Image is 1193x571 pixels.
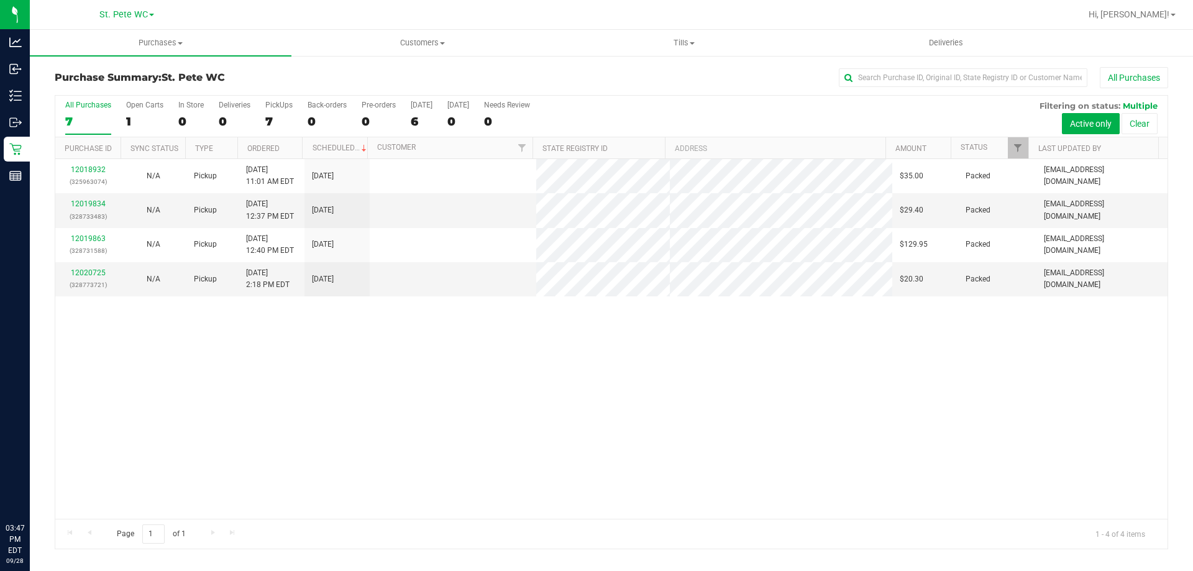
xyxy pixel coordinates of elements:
[900,204,923,216] span: $29.40
[12,472,50,509] iframe: Resource center
[1008,137,1028,158] a: Filter
[291,30,553,56] a: Customers
[554,37,814,48] span: Tills
[447,101,469,109] div: [DATE]
[9,63,22,75] inline-svg: Inbound
[1044,267,1160,291] span: [EMAIL_ADDRESS][DOMAIN_NAME]
[1044,233,1160,257] span: [EMAIL_ADDRESS][DOMAIN_NAME]
[665,137,885,159] th: Address
[71,199,106,208] a: 12019834
[55,72,426,83] h3: Purchase Summary:
[966,170,990,182] span: Packed
[839,68,1087,87] input: Search Purchase ID, Original ID, State Registry ID or Customer Name...
[126,101,163,109] div: Open Carts
[895,144,926,153] a: Amount
[147,240,160,249] span: Not Applicable
[1122,113,1158,134] button: Clear
[71,234,106,243] a: 12019863
[9,89,22,102] inline-svg: Inventory
[912,37,980,48] span: Deliveries
[71,268,106,277] a: 12020725
[246,267,290,291] span: [DATE] 2:18 PM EDT
[71,165,106,174] a: 12018932
[30,30,291,56] a: Purchases
[961,143,987,152] a: Status
[6,523,24,556] p: 03:47 PM EDT
[362,114,396,129] div: 0
[147,239,160,250] button: N/A
[1062,113,1120,134] button: Active only
[126,114,163,129] div: 1
[411,101,432,109] div: [DATE]
[1100,67,1168,88] button: All Purchases
[484,114,530,129] div: 0
[147,204,160,216] button: N/A
[411,114,432,129] div: 6
[312,204,334,216] span: [DATE]
[553,30,815,56] a: Tills
[308,101,347,109] div: Back-orders
[147,206,160,214] span: Not Applicable
[63,176,113,188] p: (325963074)
[312,170,334,182] span: [DATE]
[1040,101,1120,111] span: Filtering on status:
[900,239,928,250] span: $129.95
[219,114,250,129] div: 0
[194,204,217,216] span: Pickup
[9,116,22,129] inline-svg: Outbound
[147,275,160,283] span: Not Applicable
[1038,144,1101,153] a: Last Updated By
[63,245,113,257] p: (328731588)
[106,524,196,544] span: Page of 1
[65,144,112,153] a: Purchase ID
[377,143,416,152] a: Customer
[99,9,148,20] span: St. Pete WC
[194,239,217,250] span: Pickup
[219,101,250,109] div: Deliveries
[178,101,204,109] div: In Store
[63,211,113,222] p: (328733483)
[247,144,280,153] a: Ordered
[292,37,552,48] span: Customers
[1044,198,1160,222] span: [EMAIL_ADDRESS][DOMAIN_NAME]
[308,114,347,129] div: 0
[966,273,990,285] span: Packed
[447,114,469,129] div: 0
[65,101,111,109] div: All Purchases
[362,101,396,109] div: Pre-orders
[63,279,113,291] p: (328773721)
[312,273,334,285] span: [DATE]
[1123,101,1158,111] span: Multiple
[142,524,165,544] input: 1
[966,204,990,216] span: Packed
[512,137,533,158] a: Filter
[194,170,217,182] span: Pickup
[265,101,293,109] div: PickUps
[900,170,923,182] span: $35.00
[1086,524,1155,543] span: 1 - 4 of 4 items
[815,30,1077,56] a: Deliveries
[1044,164,1160,188] span: [EMAIL_ADDRESS][DOMAIN_NAME]
[65,114,111,129] div: 7
[484,101,530,109] div: Needs Review
[195,144,213,153] a: Type
[178,114,204,129] div: 0
[246,164,294,188] span: [DATE] 11:01 AM EDT
[9,143,22,155] inline-svg: Retail
[30,37,291,48] span: Purchases
[147,170,160,182] button: N/A
[246,198,294,222] span: [DATE] 12:37 PM EDT
[312,239,334,250] span: [DATE]
[542,144,608,153] a: State Registry ID
[900,273,923,285] span: $20.30
[9,170,22,182] inline-svg: Reports
[9,36,22,48] inline-svg: Analytics
[313,144,369,152] a: Scheduled
[265,114,293,129] div: 7
[246,233,294,257] span: [DATE] 12:40 PM EDT
[147,171,160,180] span: Not Applicable
[6,556,24,565] p: 09/28
[1089,9,1169,19] span: Hi, [PERSON_NAME]!
[130,144,178,153] a: Sync Status
[194,273,217,285] span: Pickup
